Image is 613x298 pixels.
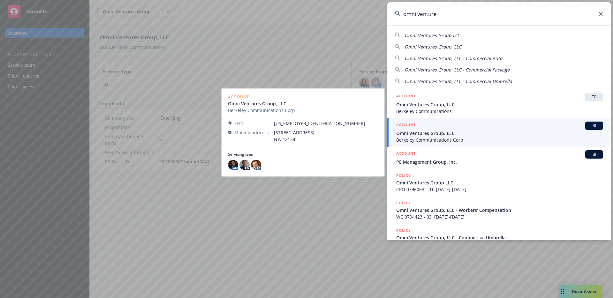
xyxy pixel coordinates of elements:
[588,152,601,157] span: BI
[396,137,603,143] span: Berkeley Communications Corp
[396,200,411,206] h5: POLICY
[588,123,601,129] span: BI
[387,196,611,224] a: POLICYOmni Ventures Group, LLC - Workers' CompensationWC 0794423 - 03, [DATE]-[DATE]
[387,147,611,169] a: ACCOUNTBIPE Management Group, Inc.
[396,172,411,179] h5: POLICY
[396,150,416,158] h5: ACCOUNT
[396,108,603,115] span: Berkeley Communications
[405,55,502,61] span: Omni Ventures Group, LLC - Commercial Auto
[387,169,611,196] a: POLICYOmni Ventures Group LLCCPO 0796063 - 01, [DATE]-[DATE]
[405,44,461,50] span: Omni Ventures Group, LLC
[396,101,603,108] span: Omni Ventures Group, LLC
[396,227,411,234] h5: POLICY
[405,78,512,84] span: Omni Ventures Group, LLC - Commercial Umbrella
[396,207,603,213] span: Omni Ventures Group, LLC - Workers' Compensation
[396,213,603,220] span: WC 0794423 - 03, [DATE]-[DATE]
[387,118,611,147] a: ACCOUNTBIOmni Ventures Group, LLCBerkeley Communications Corp
[588,94,601,100] span: TR
[396,130,603,137] span: Omni Ventures Group, LLC
[396,159,603,165] span: PE Management Group, Inc.
[387,2,611,25] input: Search...
[396,93,416,101] h5: ACCOUNT
[405,32,460,38] span: Omni Ventures Group LLC
[387,224,611,251] a: POLICYOmni Ventures Group, LLC - Commercial Umbrella
[396,234,603,241] span: Omni Ventures Group, LLC - Commercial Umbrella
[405,67,510,73] span: Omni Ventures Group, LLC - Commercial Package
[387,89,611,118] a: ACCOUNTTROmni Ventures Group, LLCBerkeley Communications
[396,122,416,129] h5: ACCOUNT
[396,179,603,186] span: Omni Ventures Group LLC
[396,186,603,193] span: CPO 0796063 - 01, [DATE]-[DATE]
